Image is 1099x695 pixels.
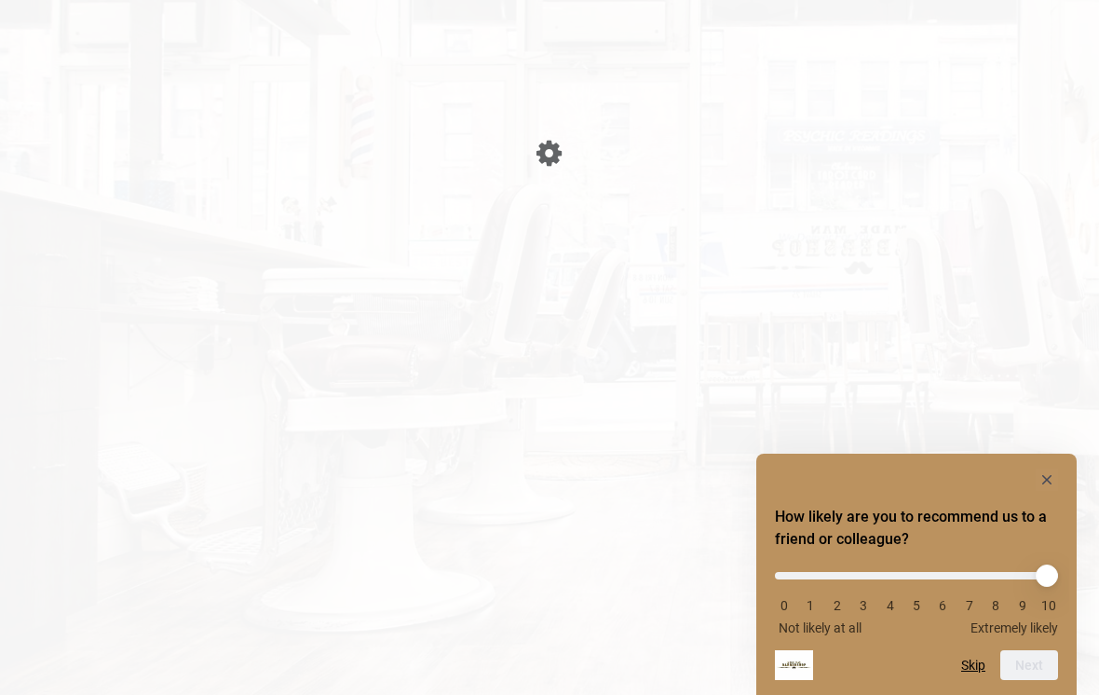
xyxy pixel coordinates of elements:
li: 2 [828,598,847,613]
div: How likely are you to recommend us to a friend or colleague? Select an option from 0 to 10, with ... [775,558,1058,635]
li: 1 [801,598,820,613]
span: Not likely at all [779,620,862,635]
li: 5 [907,598,926,613]
li: 9 [1013,598,1032,613]
div: How likely are you to recommend us to a friend or colleague? Select an option from 0 to 10, with ... [775,469,1058,680]
button: Next question [1000,650,1058,680]
li: 3 [854,598,873,613]
span: Extremely likely [970,620,1058,635]
li: 4 [881,598,900,613]
li: 6 [933,598,952,613]
button: Hide survey [1036,469,1058,491]
li: 10 [1039,598,1058,613]
h2: How likely are you to recommend us to a friend or colleague? Select an option from 0 to 10, with ... [775,506,1058,551]
li: 8 [986,598,1005,613]
li: 0 [775,598,794,613]
li: 7 [960,598,979,613]
button: Skip [961,658,985,673]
